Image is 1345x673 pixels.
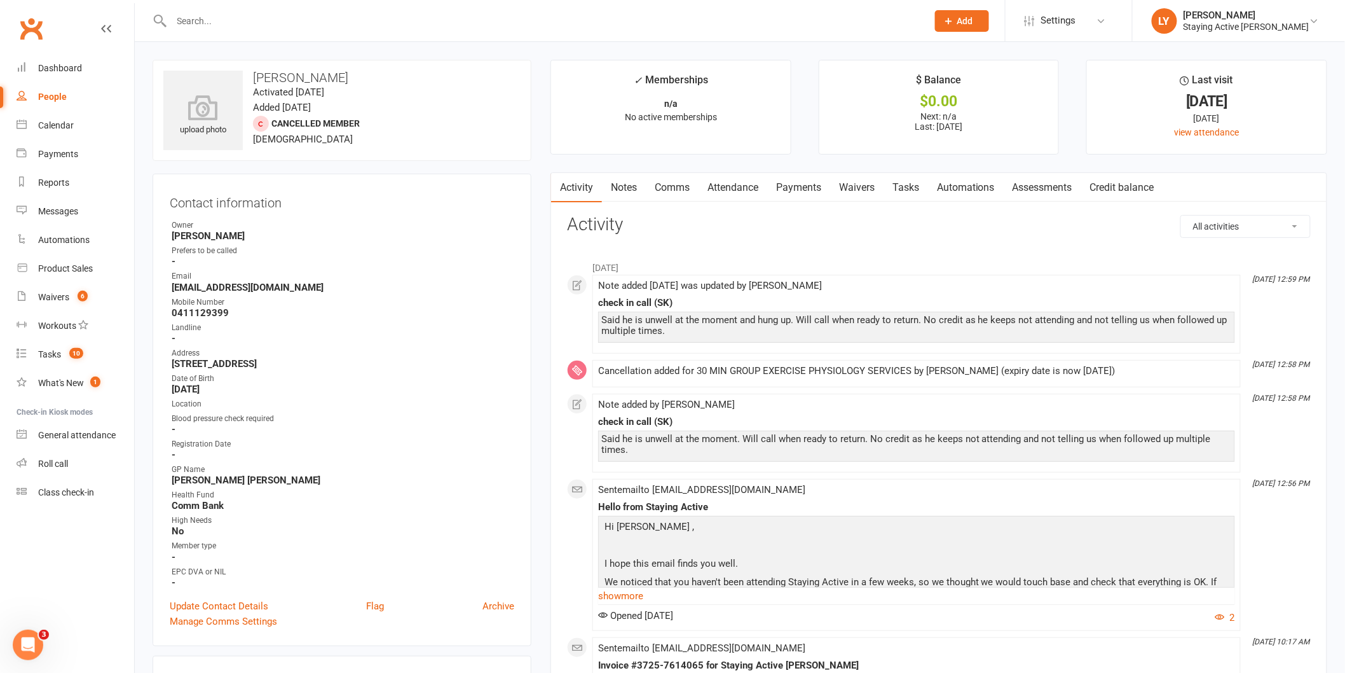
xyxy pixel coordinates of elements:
[634,74,642,87] i: ✓
[172,322,514,334] div: Landline
[1098,95,1315,108] div: [DATE]
[170,614,277,629] a: Manage Comms Settings
[831,111,1048,132] p: Next: n/a Last: [DATE]
[602,173,646,202] a: Notes
[598,660,1235,671] div: Invoice #3725-7614065 for Staying Active [PERSON_NAME]
[172,245,514,257] div: Prefers to be called
[366,599,384,614] a: Flag
[1253,394,1310,403] i: [DATE] 12:58 PM
[172,282,514,293] strong: [EMAIL_ADDRESS][DOMAIN_NAME]
[38,120,74,130] div: Calendar
[17,140,134,169] a: Payments
[634,72,708,95] div: Memberships
[38,459,68,469] div: Roll call
[172,358,514,370] strong: [STREET_ADDRESS]
[1253,479,1310,488] i: [DATE] 12:56 PM
[831,95,1048,108] div: $0.00
[1175,127,1239,137] a: view attendance
[38,206,78,216] div: Messages
[1098,111,1315,125] div: [DATE]
[38,321,76,331] div: Workouts
[1180,72,1233,95] div: Last visit
[172,489,514,501] div: Health Fund
[17,478,134,507] a: Class kiosk mode
[1152,8,1177,34] div: LY
[38,263,93,274] div: Product Sales
[38,177,69,188] div: Reports
[598,366,1235,377] div: Cancellation added for 30 MIN GROUP EXERCISE PHYSIOLOGY SERVICES by [PERSON_NAME] (expiry date is...
[163,71,521,85] h3: [PERSON_NAME]
[1215,610,1235,625] button: 2
[38,378,84,388] div: What's New
[17,450,134,478] a: Roll call
[38,92,67,102] div: People
[90,377,100,387] span: 1
[598,417,1235,427] div: check in call (SK)
[271,118,360,128] span: Cancelled member
[17,54,134,83] a: Dashboard
[17,169,134,197] a: Reports
[13,630,43,660] iframe: Intercom live chat
[601,315,1232,336] div: Said he is unwell at the moment and hung up. Will call when ready to return. No credit as he keep...
[172,577,514,588] strong: -
[253,102,311,113] time: Added [DATE]
[172,500,514,511] strong: Comm Bank
[1041,6,1076,35] span: Settings
[1253,275,1310,284] i: [DATE] 12:59 PM
[601,434,1232,455] div: Said he is unwell at the moment. Will call when ready to return. No credit as he keeps not attend...
[172,552,514,563] strong: -
[38,149,78,159] div: Payments
[17,111,134,140] a: Calendar
[38,63,82,73] div: Dashboard
[935,10,989,32] button: Add
[172,296,514,309] div: Mobile Number
[172,449,514,461] strong: -
[17,340,134,369] a: Tasks 10
[830,173,884,202] a: Waivers
[172,256,514,267] strong: -
[38,430,116,440] div: General attendance
[601,556,1232,574] p: I hope this email finds you well.
[664,99,678,109] strong: n/a
[172,230,514,242] strong: [PERSON_NAME]
[767,173,830,202] a: Payments
[598,399,1235,410] div: Note added by [PERSON_NAME]
[1184,10,1309,21] div: [PERSON_NAME]
[172,515,514,527] div: High Needs
[1081,173,1163,202] a: Credit balance
[253,134,353,145] span: [DEMOGRAPHIC_DATA]
[38,487,94,497] div: Class check-in
[1184,21,1309,32] div: Staying Active [PERSON_NAME]
[15,13,47,45] a: Clubworx
[172,270,514,282] div: Email
[172,333,514,344] strong: -
[172,219,514,232] div: Owner
[17,83,134,111] a: People
[17,226,134,254] a: Automations
[253,87,324,98] time: Activated [DATE]
[482,599,514,614] a: Archive
[598,281,1235,291] div: Note added [DATE] was updated by [PERSON_NAME]
[1253,360,1310,369] i: [DATE] 12:58 PM
[172,307,514,319] strong: 0411129399
[163,95,243,137] div: upload photo
[884,173,928,202] a: Tasks
[78,291,88,302] span: 6
[17,312,134,340] a: Workouts
[170,191,514,210] h3: Contact information
[172,438,514,450] div: Registration Date
[598,610,673,621] span: Opened [DATE]
[598,484,805,496] span: Sent email to [EMAIL_ADDRESS][DOMAIN_NAME]
[172,540,514,552] div: Member type
[625,112,717,122] span: No active memberships
[598,298,1235,309] div: check in call (SK)
[172,525,514,537] strong: No
[699,173,767,202] a: Attendance
[17,369,134,398] a: What's New1
[38,235,90,245] div: Automations
[170,599,268,614] a: Update Contact Details
[172,398,514,410] div: Location
[172,413,514,425] div: Blood pressure check required
[567,215,1311,235] h3: Activity
[69,348,83,359] span: 10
